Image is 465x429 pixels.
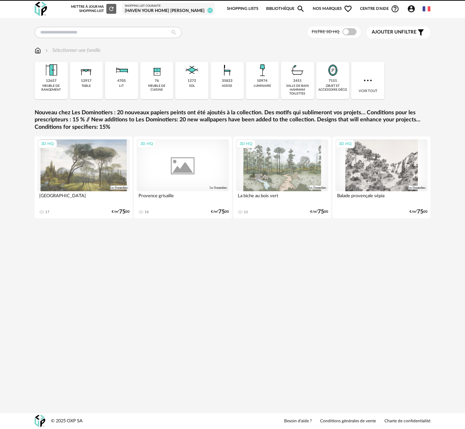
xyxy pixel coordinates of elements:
div: 76 [155,79,159,83]
div: 12657 [46,79,57,83]
div: €/m² 00 [211,210,229,214]
div: 18 [145,210,149,214]
div: Mettre à jour ma Shopping List [71,4,116,14]
div: €/m² 00 [410,210,428,214]
div: salle de bain hammam toilettes [283,84,312,96]
a: 3D HQ [GEOGRAPHIC_DATA] 17 €/m²7500 [35,137,133,218]
img: more.7b13dc1.svg [362,75,373,86]
div: La biche au bois vert [236,191,328,205]
img: Table.png [78,62,95,79]
img: svg+xml;base64,PHN2ZyB3aWR0aD0iMTYiIGhlaWdodD0iMTciIHZpZXdCb3g9IjAgMCAxNiAxNyIgZmlsbD0ibm9uZSIgeG... [35,47,41,54]
a: Charte de confidentialité [384,418,430,424]
div: [Haven your Home] [PERSON_NAME] [125,8,212,14]
a: Besoin d'aide ? [284,418,312,424]
span: Filter icon [417,28,425,37]
div: lit [119,84,124,88]
span: 75 [119,210,125,214]
span: filtre [372,29,417,35]
div: meuble de rangement [37,84,66,92]
div: 12 [244,210,248,214]
div: 3D HQ [38,140,57,149]
span: Account Circle icon [407,5,416,13]
div: 3D HQ [236,140,255,149]
span: 75 [218,210,225,214]
div: Balade provençale sépia [335,191,428,205]
div: 35823 [222,79,232,83]
span: 75 [318,210,324,214]
div: 3D HQ [137,140,156,149]
div: 12917 [81,79,92,83]
span: Account Circle icon [407,5,419,13]
img: OXP [35,2,47,16]
div: 4705 [117,79,126,83]
img: Luminaire.png [254,62,271,79]
div: [GEOGRAPHIC_DATA] [37,191,130,205]
span: 52 [207,8,213,13]
div: Voir tout [351,62,384,99]
div: luminaire [254,84,271,88]
a: 3D HQ La biche au bois vert 12 €/m²7500 [233,137,331,218]
div: 17 [45,210,49,214]
span: Ajouter un [372,30,401,35]
img: fr [423,5,430,13]
img: Rangement.png [148,62,165,79]
span: Filtre 3D HQ [312,30,340,34]
span: Centre d'aideHelp Circle Outline icon [360,5,399,13]
div: Shopping List courante [125,4,212,8]
div: 10974 [257,79,267,83]
a: Shopping List courante [Haven your Home] [PERSON_NAME] 52 [125,4,212,13]
img: Salle%20de%20bain.png [289,62,306,79]
div: 1272 [188,79,196,83]
div: Provence grisaille [137,191,229,205]
a: Conditions générales de vente [320,418,376,424]
button: Ajouter unfiltre Filter icon [366,26,430,38]
a: BibliothèqueMagnify icon [266,1,305,16]
a: 3D HQ Provence grisaille 18 €/m²7500 [134,137,232,218]
div: table [82,84,91,88]
span: Help Circle Outline icon [391,5,399,13]
a: 3D HQ Balade provençale sépia €/m²7500 [332,137,430,218]
img: svg+xml;base64,PHN2ZyB3aWR0aD0iMTYiIGhlaWdodD0iMTYiIHZpZXdCb3g9IjAgMCAxNiAxNiIgZmlsbD0ibm9uZSIgeG... [44,47,49,54]
div: €/m² 00 [310,210,328,214]
span: Magnify icon [296,5,305,13]
a: Nouveau chez Les Dominotiers : 20 nouveaux papiers peints ont été ajoutés à la collection. Des mo... [35,109,430,131]
img: Literie.png [113,62,130,79]
div: Sélectionner une famille [44,47,101,54]
a: Shopping Lists [227,1,258,16]
img: OXP [35,415,45,427]
div: assise [222,84,232,88]
div: 3D HQ [336,140,355,149]
span: Heart Outline icon [344,5,352,13]
img: Miroir.png [324,62,341,79]
img: Assise.png [219,62,236,79]
div: 7151 [329,79,337,83]
span: 75 [417,210,423,214]
div: objet et accessoire déco [318,84,347,92]
img: Meuble%20de%20rangement.png [43,62,60,79]
span: Refresh icon [108,7,114,11]
div: © 2025 OXP SA [51,418,83,424]
div: 2451 [293,79,302,83]
div: €/m² 00 [112,210,130,214]
div: meuble de cuisine [142,84,171,92]
div: sol [189,84,195,88]
img: Sol.png [183,62,200,79]
span: Nos marques [313,1,352,16]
